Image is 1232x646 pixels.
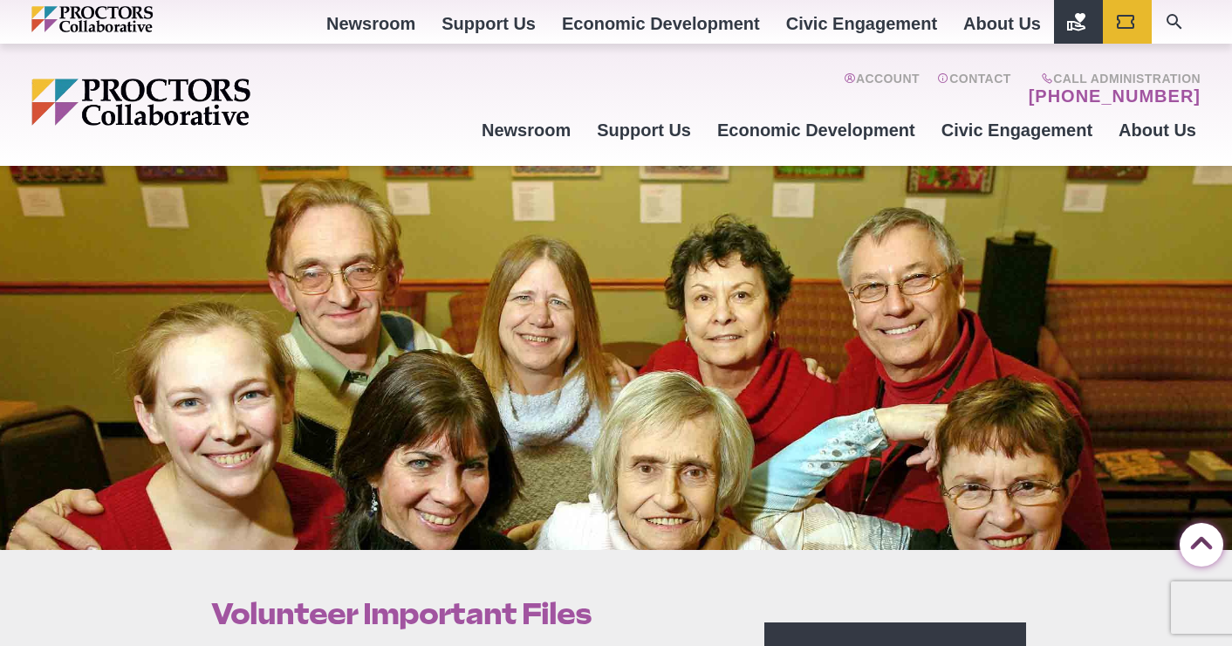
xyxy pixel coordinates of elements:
a: [PHONE_NUMBER] [1029,86,1201,107]
a: Contact [937,72,1011,107]
img: Proctors logo [31,79,385,126]
a: About Us [1105,107,1209,154]
img: Proctors logo [31,6,228,32]
a: Support Us [584,107,704,154]
a: Newsroom [469,107,584,154]
a: Economic Development [704,107,928,154]
a: Civic Engagement [928,107,1105,154]
a: Account [844,72,920,107]
a: Back to Top [1180,524,1215,559]
span: Call Administration [1023,72,1201,86]
h1: Volunteer Important Files [211,597,724,630]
